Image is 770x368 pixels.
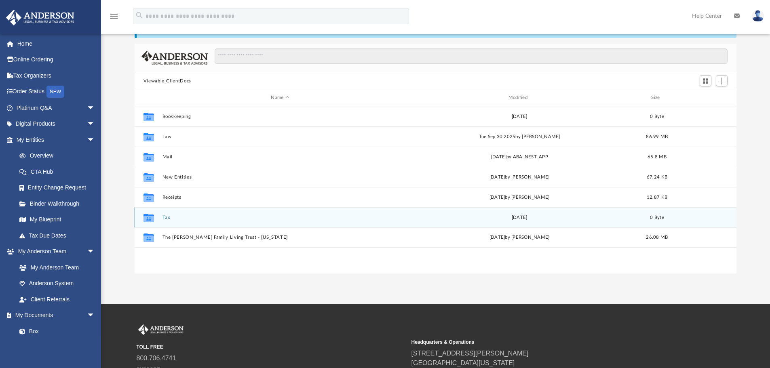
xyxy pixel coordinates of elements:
div: [DATE] by [PERSON_NAME] [401,193,637,201]
a: [GEOGRAPHIC_DATA][US_STATE] [411,360,515,366]
img: Anderson Advisors Platinum Portal [137,324,185,335]
button: The [PERSON_NAME] Family Living Trust - [US_STATE] [162,235,398,240]
div: [DATE] by [PERSON_NAME] [401,234,637,241]
a: My Anderson Teamarrow_drop_down [6,244,103,260]
span: 65.8 MB [648,154,667,159]
a: Online Ordering [6,52,107,68]
span: arrow_drop_down [87,100,103,116]
small: TOLL FREE [137,343,406,351]
div: Tue Sep 30 2025 by [PERSON_NAME] [401,133,637,140]
div: [DATE] [401,214,637,221]
div: Size [641,94,673,101]
span: arrow_drop_down [87,116,103,132]
a: Anderson System [11,275,103,292]
div: NEW [46,86,64,98]
a: Platinum Q&Aarrow_drop_down [6,100,107,116]
a: My Blueprint [11,212,103,228]
div: Name [162,94,398,101]
a: [STREET_ADDRESS][PERSON_NAME] [411,350,529,357]
a: Home [6,36,107,52]
a: menu [109,15,119,21]
a: My Documentsarrow_drop_down [6,307,103,324]
a: Box [11,323,99,339]
span: 86.99 MB [646,134,668,139]
a: Binder Walkthrough [11,196,107,212]
a: Digital Productsarrow_drop_down [6,116,107,132]
span: 0 Byte [650,215,664,219]
small: Headquarters & Operations [411,339,681,346]
button: Viewable-ClientDocs [143,78,191,85]
span: arrow_drop_down [87,307,103,324]
button: Add [716,75,728,86]
button: Mail [162,154,398,160]
div: [DATE] by [PERSON_NAME] [401,173,637,181]
a: Tax Due Dates [11,227,107,244]
div: Modified [401,94,637,101]
div: id [138,94,158,101]
button: Receipts [162,195,398,200]
input: Search files and folders [215,48,728,64]
span: 12.87 KB [647,195,667,199]
i: menu [109,11,119,21]
img: Anderson Advisors Platinum Portal [4,10,77,25]
span: 0 Byte [650,114,664,118]
a: My Entitiesarrow_drop_down [6,132,107,148]
button: Bookkeeping [162,114,398,119]
div: [DATE] by ABA_NEST_APP [401,153,637,160]
button: New Entities [162,175,398,180]
div: [DATE] [401,113,637,120]
img: User Pic [752,10,764,22]
a: CTA Hub [11,164,107,180]
a: My Anderson Team [11,259,99,275]
a: Tax Organizers [6,67,107,84]
i: search [135,11,144,20]
button: Switch to Grid View [700,75,712,86]
span: arrow_drop_down [87,132,103,148]
a: Entity Change Request [11,180,107,196]
button: Tax [162,215,398,220]
span: 67.24 KB [647,175,667,179]
div: id [677,94,733,101]
button: Law [162,134,398,139]
a: Client Referrals [11,291,103,307]
a: 800.706.4741 [137,355,176,362]
span: arrow_drop_down [87,244,103,260]
span: 26.08 MB [646,235,668,240]
a: Order StatusNEW [6,84,107,100]
a: Overview [11,148,107,164]
a: Meeting Minutes [11,339,103,355]
div: grid [135,106,737,273]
